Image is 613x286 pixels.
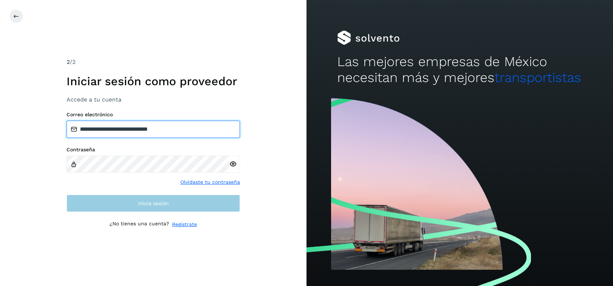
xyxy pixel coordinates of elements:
a: Olvidaste tu contraseña [180,178,240,186]
label: Correo electrónico [67,112,240,118]
label: Contraseña [67,147,240,153]
h2: Las mejores empresas de México necesitan más y mejores [337,54,582,86]
span: 2 [67,58,70,65]
div: /2 [67,58,240,66]
h1: Iniciar sesión como proveedor [67,74,240,88]
button: Inicia sesión [67,195,240,212]
h3: Accede a tu cuenta [67,96,240,103]
p: ¿No tienes una cuenta? [110,221,169,228]
a: Regístrate [172,221,197,228]
span: Inicia sesión [138,201,169,206]
span: transportistas [494,70,581,85]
